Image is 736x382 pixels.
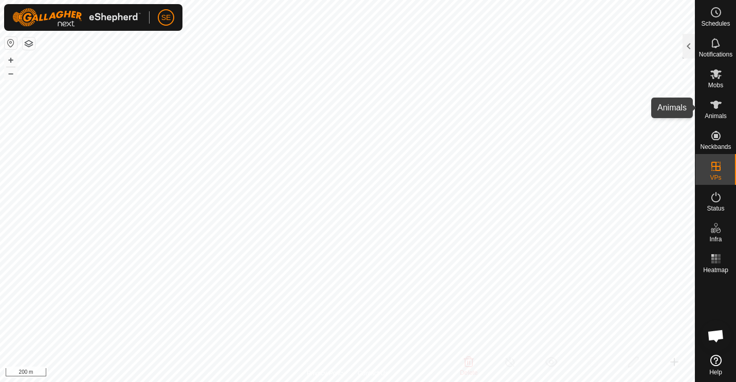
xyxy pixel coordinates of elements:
[708,82,723,88] span: Mobs
[695,351,736,379] a: Help
[705,113,727,119] span: Animals
[5,37,17,49] button: Reset Map
[700,144,731,150] span: Neckbands
[5,67,17,80] button: –
[709,369,722,375] span: Help
[12,8,141,27] img: Gallagher Logo
[710,175,721,181] span: VPs
[358,369,388,378] a: Contact Us
[5,54,17,66] button: +
[707,205,724,212] span: Status
[701,320,731,351] a: Open chat
[701,21,730,27] span: Schedules
[699,51,732,58] span: Notifications
[703,267,728,273] span: Heatmap
[307,369,345,378] a: Privacy Policy
[161,12,171,23] span: SE
[709,236,722,242] span: Infra
[23,37,35,50] button: Map Layers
